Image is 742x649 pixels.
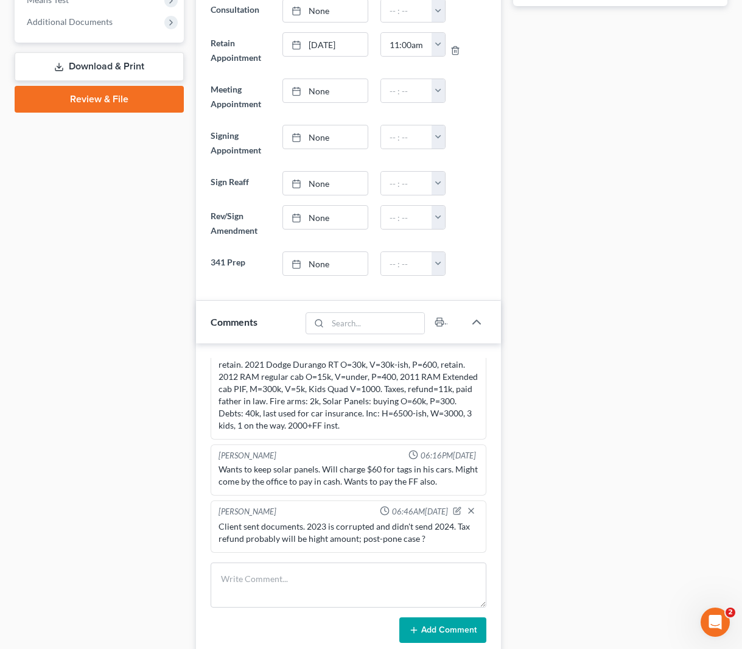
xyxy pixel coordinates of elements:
[701,608,730,637] iframe: Intercom live chat
[381,206,432,229] input: -- : --
[381,33,432,56] input: -- : --
[219,506,276,518] div: [PERSON_NAME]
[283,206,368,229] a: None
[381,252,432,275] input: -- : --
[421,450,476,461] span: 06:16PM[DATE]
[283,79,368,102] a: None
[392,506,448,517] span: 06:46AM[DATE]
[283,125,368,149] a: None
[381,172,432,195] input: -- : --
[205,171,276,195] label: Sign Reaff
[205,205,276,242] label: Rev/Sign Amendment
[219,521,478,545] div: Client sent documents. 2023 is corrupted and didn't send 2024. Tax refund probably will be hight ...
[205,79,276,115] label: Meeting Appointment
[327,313,424,334] input: Search...
[399,617,486,643] button: Add Comment
[726,608,735,617] span: 2
[211,316,257,328] span: Comments
[205,251,276,276] label: 341 Prep
[219,346,478,432] div: Visalia. Never filed. Married, JT. Buying O=380k, V=425k, P=2900, retain. 2021 Dodge Durango RT O...
[381,79,432,102] input: -- : --
[15,86,184,113] a: Review & File
[205,32,276,69] label: Retain Appointment
[219,463,478,488] div: Wants to keep solar panels. Will charge $60 for tags in his cars. Might come by the office to pay...
[283,33,368,56] a: [DATE]
[15,52,184,81] a: Download & Print
[283,172,368,195] a: None
[27,16,113,27] span: Additional Documents
[381,125,432,149] input: -- : --
[205,125,276,161] label: Signing Appointment
[219,450,276,461] div: [PERSON_NAME]
[283,252,368,275] a: None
